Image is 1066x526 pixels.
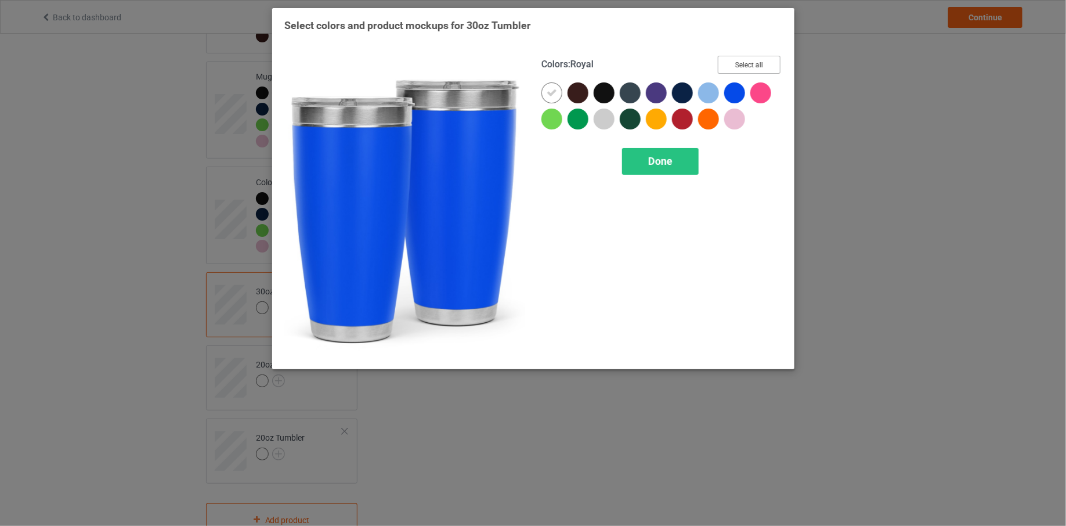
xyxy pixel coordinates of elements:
[648,155,673,167] span: Done
[541,59,568,70] span: Colors
[541,59,594,71] h4: :
[284,19,531,31] span: Select colors and product mockups for 30oz Tumbler
[570,59,594,70] span: Royal
[718,56,780,74] button: Select all
[284,56,525,357] img: regular.jpg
